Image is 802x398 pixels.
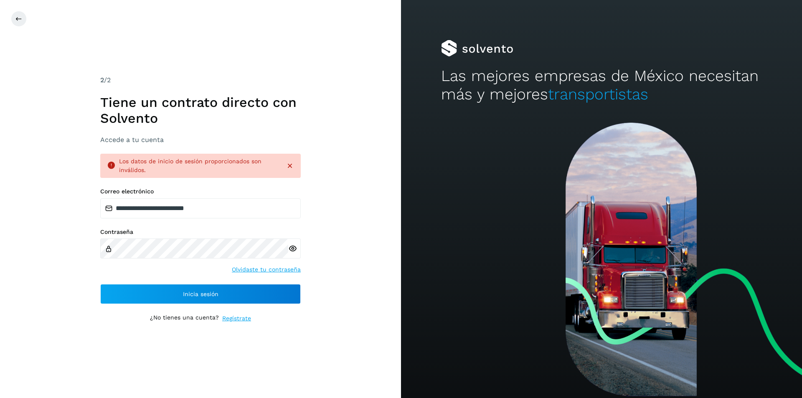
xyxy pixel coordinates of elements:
[183,291,218,297] span: Inicia sesión
[100,228,301,236] label: Contraseña
[119,157,279,175] div: Los datos de inicio de sesión proporcionados son inválidos.
[100,76,104,84] span: 2
[441,67,762,104] h2: Las mejores empresas de México necesitan más y mejores
[100,188,301,195] label: Correo electrónico
[232,265,301,274] a: Olvidaste tu contraseña
[150,314,219,323] p: ¿No tienes una cuenta?
[100,136,301,144] h3: Accede a tu cuenta
[100,94,301,127] h1: Tiene un contrato directo con Solvento
[548,85,648,103] span: transportistas
[222,314,251,323] a: Regístrate
[100,284,301,304] button: Inicia sesión
[100,75,301,85] div: /2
